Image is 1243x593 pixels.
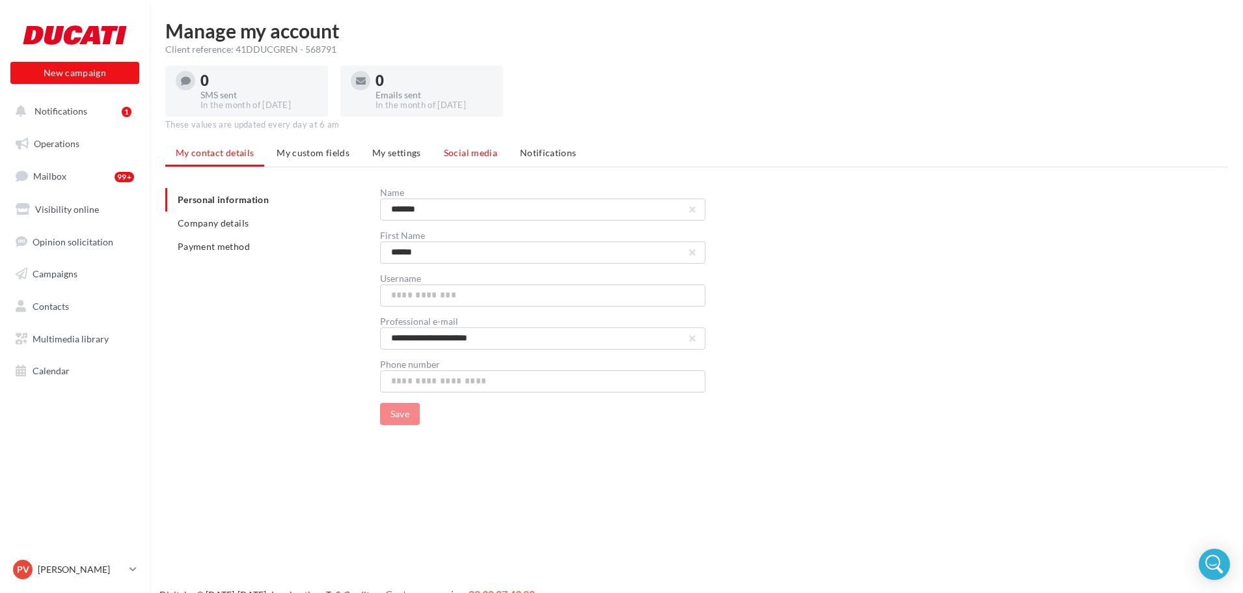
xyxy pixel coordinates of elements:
[444,147,497,158] span: Social media
[38,563,124,576] p: [PERSON_NAME]
[380,403,420,425] button: Save
[122,107,131,117] div: 1
[178,241,250,252] span: Payment method
[277,147,349,158] span: My custom fields
[520,147,577,158] span: Notifications
[200,74,318,88] div: 0
[8,130,142,158] a: Operations
[380,274,705,283] div: Username
[376,90,493,100] div: Emails sent
[380,231,705,240] div: First Name
[33,333,109,344] span: Multimedia library
[8,228,142,256] a: Opinion solicitation
[115,172,134,182] div: 99+
[17,563,29,576] span: PV
[165,119,1227,131] div: These values are updated every day at 6 am
[380,360,705,369] div: Phone number
[1199,549,1230,580] div: Open Intercom Messenger
[33,171,66,182] span: Mailbox
[33,301,69,312] span: Contacts
[200,90,318,100] div: SMS sent
[200,100,318,111] div: In the month of [DATE]
[380,188,705,197] div: Name
[165,21,1227,40] h1: Manage my account
[33,365,70,376] span: Calendar
[8,357,142,385] a: Calendar
[35,204,99,215] span: Visibility online
[8,260,142,288] a: Campaigns
[10,557,139,582] a: PV [PERSON_NAME]
[380,317,705,326] div: Professional e-mail
[34,105,87,117] span: Notifications
[10,62,139,84] button: New campaign
[165,43,1227,56] div: Client reference: 41DDUCGREN - 568791
[8,293,142,320] a: Contacts
[8,325,142,353] a: Multimedia library
[8,162,142,190] a: Mailbox99+
[178,217,249,228] span: Company details
[34,138,79,149] span: Operations
[376,100,493,111] div: In the month of [DATE]
[372,147,421,158] span: My settings
[33,268,77,279] span: Campaigns
[376,74,493,88] div: 0
[8,98,137,125] button: Notifications 1
[8,196,142,223] a: Visibility online
[33,236,113,247] span: Opinion solicitation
